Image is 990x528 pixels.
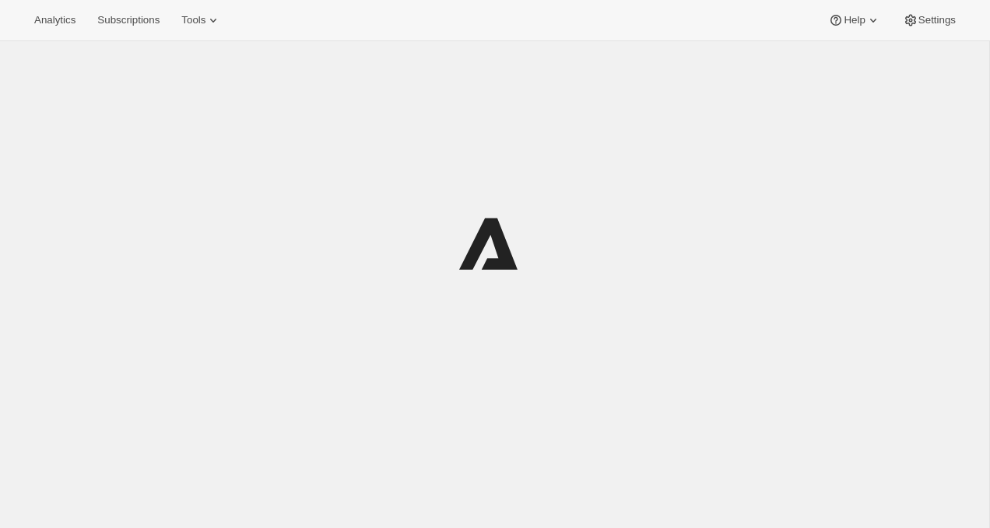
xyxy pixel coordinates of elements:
[819,9,890,31] button: Help
[918,14,956,26] span: Settings
[844,14,865,26] span: Help
[181,14,205,26] span: Tools
[97,14,160,26] span: Subscriptions
[893,9,965,31] button: Settings
[25,9,85,31] button: Analytics
[88,9,169,31] button: Subscriptions
[172,9,230,31] button: Tools
[34,14,75,26] span: Analytics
